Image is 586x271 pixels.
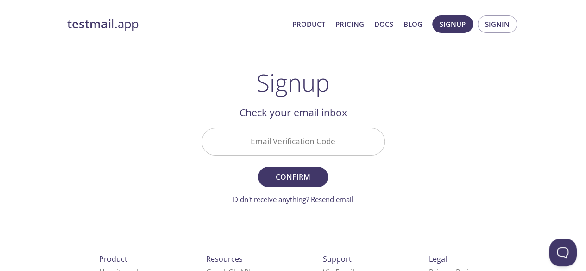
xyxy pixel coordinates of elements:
a: Pricing [335,18,364,30]
button: Signup [432,15,473,33]
span: Signup [440,18,466,30]
a: Blog [403,18,422,30]
span: Support [323,254,352,264]
span: Product [99,254,127,264]
span: Signin [485,18,510,30]
span: Legal [429,254,447,264]
a: Docs [374,18,393,30]
a: testmail.app [67,16,285,32]
a: Didn't receive anything? Resend email [233,195,353,204]
h2: Check your email inbox [202,105,385,120]
button: Confirm [258,167,328,187]
strong: testmail [67,16,114,32]
a: Product [292,18,325,30]
button: Signin [478,15,517,33]
span: Resources [206,254,243,264]
iframe: Help Scout Beacon - Open [549,239,577,266]
span: Confirm [268,170,317,183]
h1: Signup [257,69,330,96]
